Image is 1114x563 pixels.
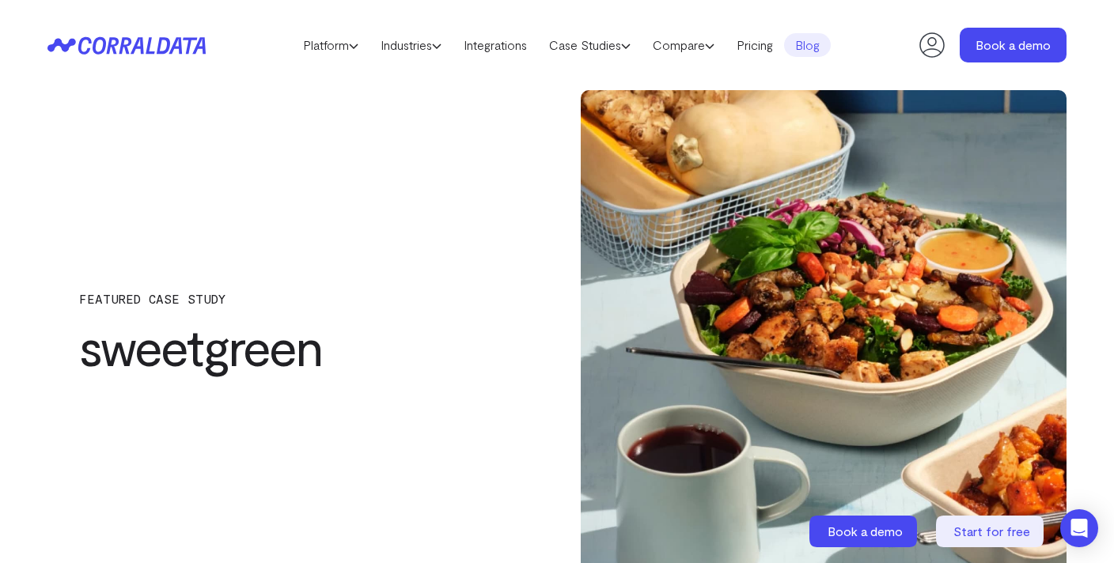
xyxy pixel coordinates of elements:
h1: sweetgreen [79,318,502,375]
a: Platform [292,33,369,57]
span: Book a demo [828,523,903,538]
a: Start for free [936,516,1047,547]
a: Integrations [453,33,538,57]
a: Industries [369,33,453,57]
a: Pricing [726,33,784,57]
a: Book a demo [809,516,920,547]
span: Start for free [953,523,1030,538]
a: Case Studies [538,33,642,57]
a: Book a demo [960,28,1067,62]
a: Compare [642,33,726,57]
a: Blog [784,33,831,57]
p: FEATURED CASE STUDY [79,292,502,306]
div: Open Intercom Messenger [1060,509,1098,547]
